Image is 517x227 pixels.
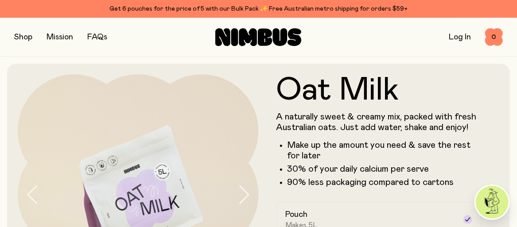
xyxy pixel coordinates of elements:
img: agent [476,186,509,219]
a: Mission [47,33,73,41]
li: 90% less packaging compared to cartons [288,177,482,188]
a: FAQs [87,33,107,41]
button: 0 [485,28,503,46]
div: Get 6 pouches for the price of 5 with our Bulk Pack ✨ Free Australian metro shipping for orders $59+ [14,4,503,14]
h2: Pouch [286,209,308,220]
li: Make up the amount you need & save the rest for later [288,140,482,161]
h1: Oat Milk [276,74,482,106]
a: Log In [449,33,471,41]
p: A naturally sweet & creamy mix, packed with fresh Australian oats. Just add water, shake and enjoy! [276,112,482,133]
li: 30% of your daily calcium per serve [288,164,482,174]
